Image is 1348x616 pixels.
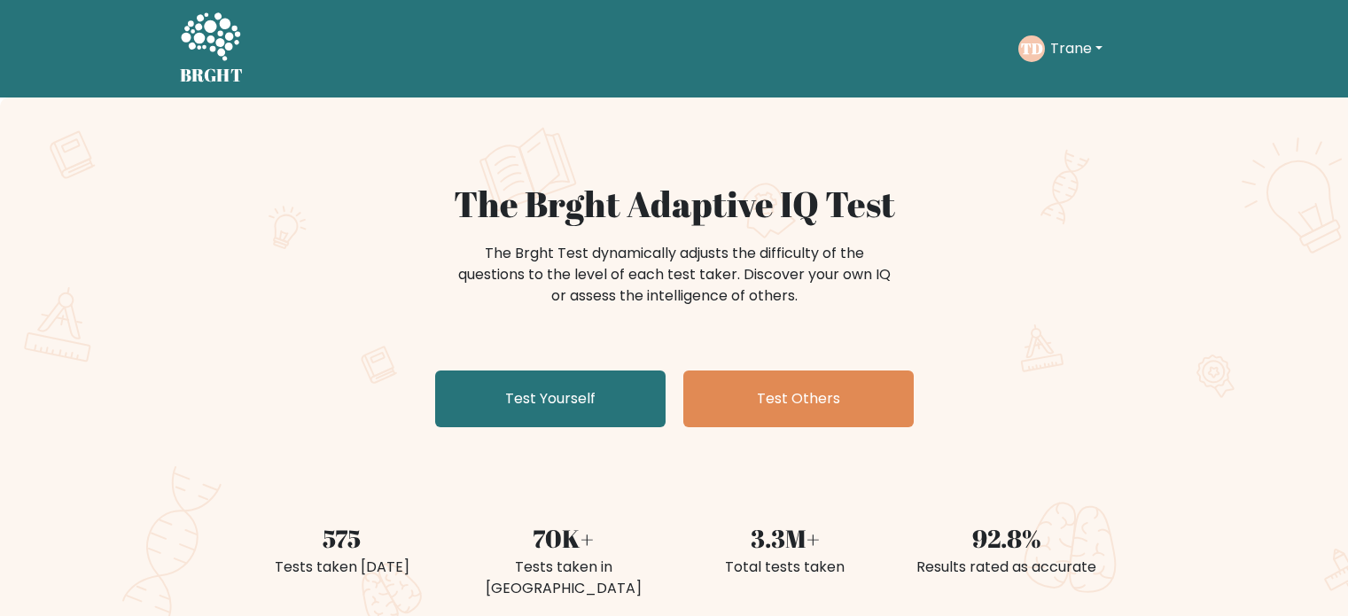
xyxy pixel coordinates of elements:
a: BRGHT [180,7,244,90]
div: 70K+ [464,519,664,557]
a: Test Others [683,370,914,427]
div: Results rated as accurate [907,557,1107,578]
h1: The Brght Adaptive IQ Test [242,183,1107,225]
a: Test Yourself [435,370,666,427]
div: 575 [242,519,442,557]
h5: BRGHT [180,65,244,86]
button: Trane [1045,37,1108,60]
text: TD [1020,38,1042,58]
div: Tests taken [DATE] [242,557,442,578]
div: Tests taken in [GEOGRAPHIC_DATA] [464,557,664,599]
div: 3.3M+ [685,519,885,557]
div: Total tests taken [685,557,885,578]
div: 92.8% [907,519,1107,557]
div: The Brght Test dynamically adjusts the difficulty of the questions to the level of each test take... [453,243,896,307]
